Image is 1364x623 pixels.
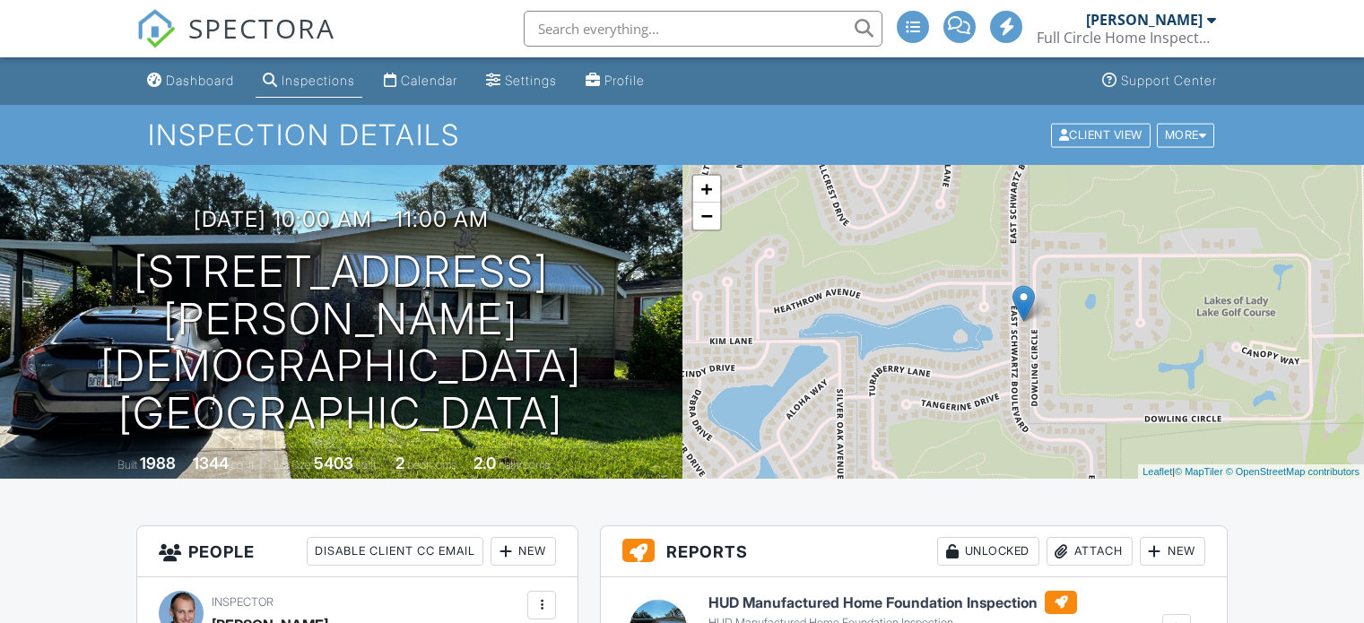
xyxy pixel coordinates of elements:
[166,73,234,88] div: Dashboard
[356,458,378,472] span: sq.ft.
[193,454,229,472] div: 1344
[407,458,456,472] span: bedrooms
[29,248,654,437] h1: [STREET_ADDRESS][PERSON_NAME] [DEMOGRAPHIC_DATA][GEOGRAPHIC_DATA]
[524,11,882,47] input: Search everything...
[136,9,176,48] img: The Best Home Inspection Software - Spectora
[212,595,274,609] span: Inspector
[604,73,645,88] div: Profile
[148,119,1216,151] h1: Inspection Details
[188,9,335,47] span: SPECTORA
[1140,537,1205,566] div: New
[1095,65,1224,98] a: Support Center
[578,65,652,98] a: Profile
[1226,466,1360,477] a: © OpenStreetMap contributors
[1138,464,1364,480] div: |
[282,73,355,88] div: Inspections
[401,73,457,88] div: Calendar
[1047,537,1133,566] div: Attach
[140,65,241,98] a: Dashboard
[1121,73,1217,88] div: Support Center
[1142,466,1172,477] a: Leaflet
[491,537,556,566] div: New
[479,65,564,98] a: Settings
[499,458,550,472] span: bathrooms
[1049,127,1155,141] a: Client View
[137,526,578,577] h3: People
[505,73,557,88] div: Settings
[937,537,1039,566] div: Unlocked
[693,203,720,229] a: Zoom out
[601,526,1227,577] h3: Reports
[1086,11,1203,29] div: [PERSON_NAME]
[693,176,720,203] a: Zoom in
[473,454,496,472] div: 2.0
[377,65,465,98] a: Calendar
[314,454,353,472] div: 5403
[708,591,1077,614] h6: HUD Manufactured Home Foundation Inspection
[1051,123,1151,147] div: Client View
[117,458,137,472] span: Built
[231,458,256,472] span: sq. ft.
[256,65,362,98] a: Inspections
[1037,29,1216,47] div: Full Circle Home Inspectors
[194,207,489,231] h3: [DATE] 10:00 am - 11:00 am
[1175,466,1223,477] a: © MapTiler
[395,454,404,472] div: 2
[1157,123,1215,147] div: More
[140,454,176,472] div: 1988
[136,24,335,62] a: SPECTORA
[307,537,483,566] div: Disable Client CC Email
[274,458,311,472] span: Lot Size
